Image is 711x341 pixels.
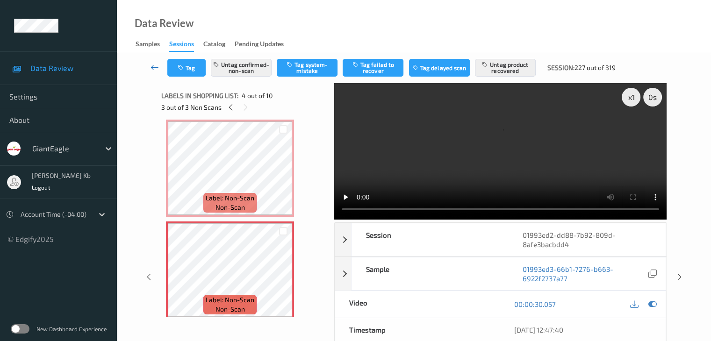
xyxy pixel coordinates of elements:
[161,91,238,100] span: Labels in shopping list:
[523,264,646,283] a: 01993ed3-66b1-7276-b663-6922f2737a77
[547,63,575,72] span: Session:
[514,299,556,309] a: 00:00:30.057
[215,203,245,212] span: non-scan
[169,38,203,52] a: Sessions
[277,59,338,77] button: Tag system-mistake
[135,19,194,28] div: Data Review
[343,59,403,77] button: Tag failed to recover
[203,38,235,51] a: Catalog
[335,257,666,291] div: Sample01993ed3-66b1-7276-b663-6922f2737a77
[352,257,509,290] div: Sample
[211,59,272,77] button: Untag confirmed-non-scan
[235,38,293,51] a: Pending Updates
[206,295,254,305] span: Label: Non-Scan
[167,59,206,77] button: Tag
[335,223,666,256] div: Session01993ed2-dd88-7b92-809d-8afe3bacbdd4
[206,193,254,203] span: Label: Non-Scan
[169,39,194,52] div: Sessions
[622,88,640,107] div: x 1
[215,305,245,314] span: non-scan
[203,39,225,51] div: Catalog
[235,39,284,51] div: Pending Updates
[136,38,169,51] a: Samples
[136,39,160,51] div: Samples
[409,59,470,77] button: Tag delayed scan
[352,223,509,256] div: Session
[509,223,666,256] div: 01993ed2-dd88-7b92-809d-8afe3bacbdd4
[514,325,652,334] div: [DATE] 12:47:40
[335,291,501,318] div: Video
[242,91,273,100] span: 4 out of 10
[161,101,328,113] div: 3 out of 3 Non Scans
[475,59,536,77] button: Untag product recovered
[643,88,662,107] div: 0 s
[575,63,616,72] span: 227 out of 319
